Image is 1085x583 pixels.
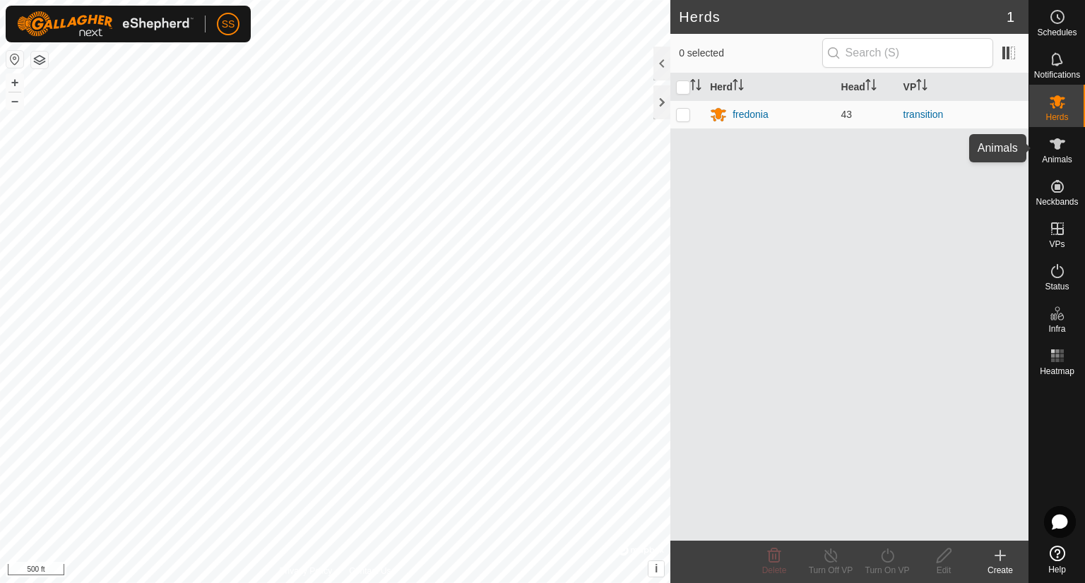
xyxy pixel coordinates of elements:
span: Notifications [1034,71,1080,79]
input: Search (S) [822,38,993,68]
p-sorticon: Activate to sort [865,81,877,92]
span: Heatmap [1040,367,1074,375]
span: Schedules [1037,28,1077,37]
img: Gallagher Logo [17,11,194,37]
a: Help [1029,540,1085,579]
th: Herd [704,73,835,101]
span: i [655,563,658,575]
span: 1 [1007,6,1014,28]
span: Infra [1048,325,1065,333]
div: Edit [915,564,972,577]
button: + [6,74,23,91]
span: Neckbands [1036,198,1078,206]
button: Reset Map [6,51,23,68]
div: fredonia [733,107,769,122]
th: VP [898,73,1028,101]
a: transition [903,109,944,120]
span: 0 selected [679,46,822,61]
p-sorticon: Activate to sort [916,81,927,92]
p-sorticon: Activate to sort [690,81,701,92]
span: VPs [1049,240,1065,248]
div: Turn Off VP [802,564,859,577]
p-sorticon: Activate to sort [733,81,744,92]
div: Turn On VP [859,564,915,577]
a: Contact Us [349,565,391,577]
span: Help [1048,565,1066,574]
button: i [648,561,664,577]
a: Privacy Policy [280,565,333,577]
h2: Herds [679,8,1007,25]
span: Delete [762,565,787,575]
button: Map Layers [31,52,48,68]
span: SS [222,17,235,32]
span: Animals [1042,155,1072,164]
span: Status [1045,282,1069,291]
div: Create [972,564,1028,577]
th: Head [836,73,898,101]
span: 43 [841,109,853,120]
span: Herds [1045,113,1068,121]
button: – [6,92,23,109]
